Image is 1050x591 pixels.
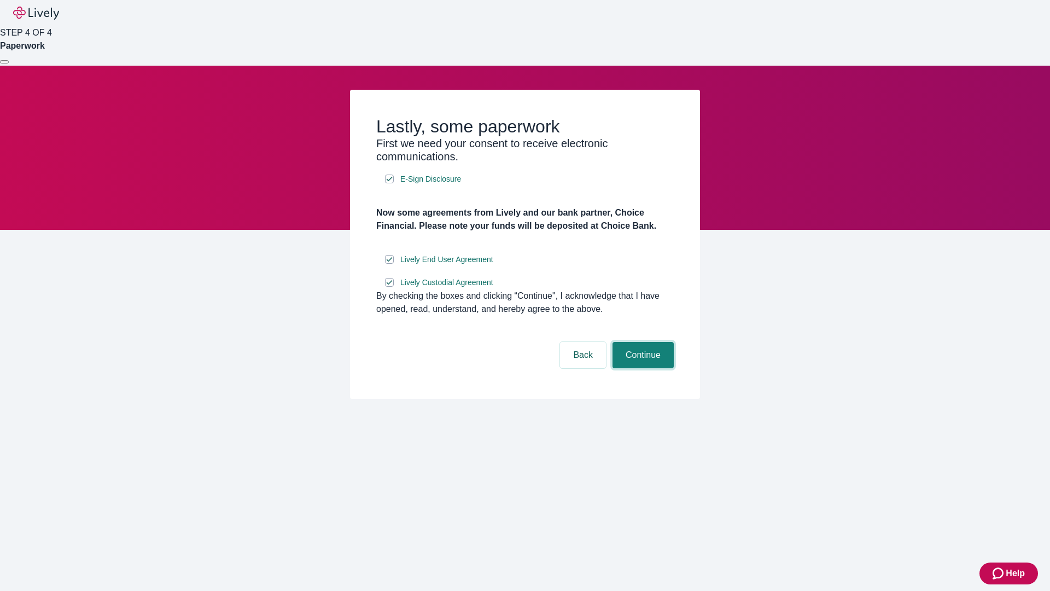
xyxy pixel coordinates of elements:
button: Continue [612,342,674,368]
button: Zendesk support iconHelp [979,563,1038,584]
span: Help [1006,567,1025,580]
a: e-sign disclosure document [398,276,495,289]
span: Lively End User Agreement [400,254,493,265]
h2: Lastly, some paperwork [376,116,674,137]
svg: Zendesk support icon [993,567,1006,580]
a: e-sign disclosure document [398,172,463,186]
h3: First we need your consent to receive electronic communications. [376,137,674,163]
span: E-Sign Disclosure [400,173,461,185]
h4: Now some agreements from Lively and our bank partner, Choice Financial. Please note your funds wi... [376,206,674,233]
button: Back [560,342,606,368]
span: Lively Custodial Agreement [400,277,493,288]
img: Lively [13,7,59,20]
div: By checking the boxes and clicking “Continue", I acknowledge that I have opened, read, understand... [376,289,674,316]
a: e-sign disclosure document [398,253,495,266]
